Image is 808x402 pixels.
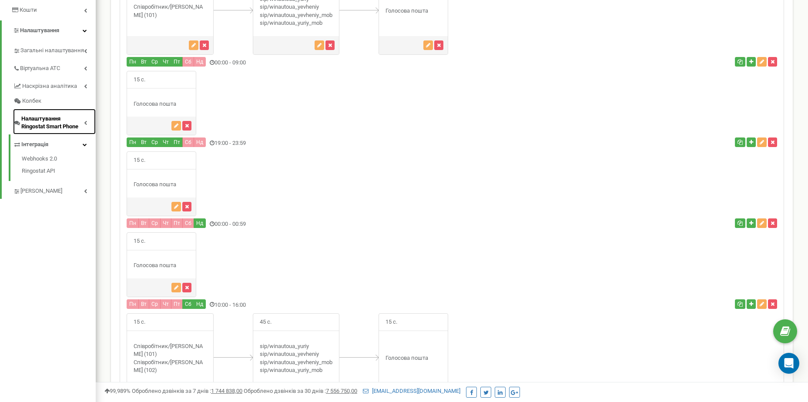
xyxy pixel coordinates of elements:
button: Чт [160,299,171,309]
span: 15 с. [379,314,404,331]
u: 7 556 750,00 [326,388,357,394]
button: Сб [182,137,194,147]
button: Сб [182,57,194,67]
span: Колбек [22,97,41,105]
span: Загальні налаштування [20,47,84,55]
span: Інтеграція [21,141,48,149]
span: 15 с. [127,152,152,169]
span: 15 с. [127,71,152,88]
div: Голосова пошта [379,354,448,362]
button: Ср [149,57,161,67]
button: Пн [127,137,139,147]
button: Пт [171,137,183,147]
div: Співробітник/[PERSON_NAME] (101) [127,3,213,19]
span: Віртуальна АТС [20,64,60,73]
button: Вт [138,57,149,67]
button: Вт [138,299,149,309]
span: Наскрізна аналітика [22,82,77,90]
a: Віртуальна АТС [13,58,96,76]
button: Ср [149,137,161,147]
button: Пт [171,299,183,309]
a: Ringostat API [22,165,96,175]
a: Налаштування [2,20,96,41]
a: Налаштування Ringostat Smart Phone [13,109,96,134]
button: Ср [149,299,161,309]
div: 10:00 - 16:00 [120,299,563,311]
div: Співробітник/[PERSON_NAME] (101) Співробітник/[PERSON_NAME] (102) [127,342,213,375]
span: Оброблено дзвінків за 30 днів : [244,388,357,394]
u: 1 744 838,00 [211,388,242,394]
div: 00:00 - 09:00 [120,57,563,69]
a: Колбек [13,94,96,109]
button: Ср [149,218,161,228]
div: Голосова пошта [127,181,196,189]
div: Open Intercom Messenger [778,353,799,374]
span: Налаштування [20,27,59,33]
a: Інтеграція [13,134,96,152]
button: Пн [127,57,139,67]
div: Голосова пошта [127,261,196,270]
a: Webhooks 2.0 [22,155,96,165]
button: Сб [182,299,194,309]
div: Голосова пошта [127,100,196,108]
span: 15 с. [127,233,152,250]
button: Чт [160,57,171,67]
button: Вт [138,137,149,147]
span: Кошти [20,7,37,13]
a: [PERSON_NAME] [13,181,96,199]
button: Нд [194,137,206,147]
span: [PERSON_NAME] [20,187,62,195]
button: Пт [171,218,183,228]
button: Чт [160,218,171,228]
button: Пн [127,218,139,228]
span: 45 с. [253,314,278,331]
span: 99,989% [104,388,131,394]
button: Сб [182,218,194,228]
a: Наскрізна аналітика [13,76,96,94]
button: Пн [127,299,139,309]
div: Голосова пошта [379,7,448,15]
button: Нд [194,299,206,309]
div: 19:00 - 23:59 [120,137,563,149]
button: Вт [138,218,149,228]
button: Чт [160,137,171,147]
span: Оброблено дзвінків за 7 днів : [132,388,242,394]
span: 15 с. [127,314,152,331]
button: Нд [194,218,206,228]
div: sip/winautoua_yuriy sip/winautoua_yevheniy sip/winautoua_yevheniy_mob sip/winautoua_yuriy_mob [253,342,339,375]
a: Загальні налаштування [13,40,96,58]
span: Налаштування Ringostat Smart Phone [21,115,84,131]
div: 00:00 - 00:59 [120,218,563,230]
button: Пт [171,57,183,67]
button: Нд [194,57,206,67]
a: [EMAIL_ADDRESS][DOMAIN_NAME] [363,388,460,394]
